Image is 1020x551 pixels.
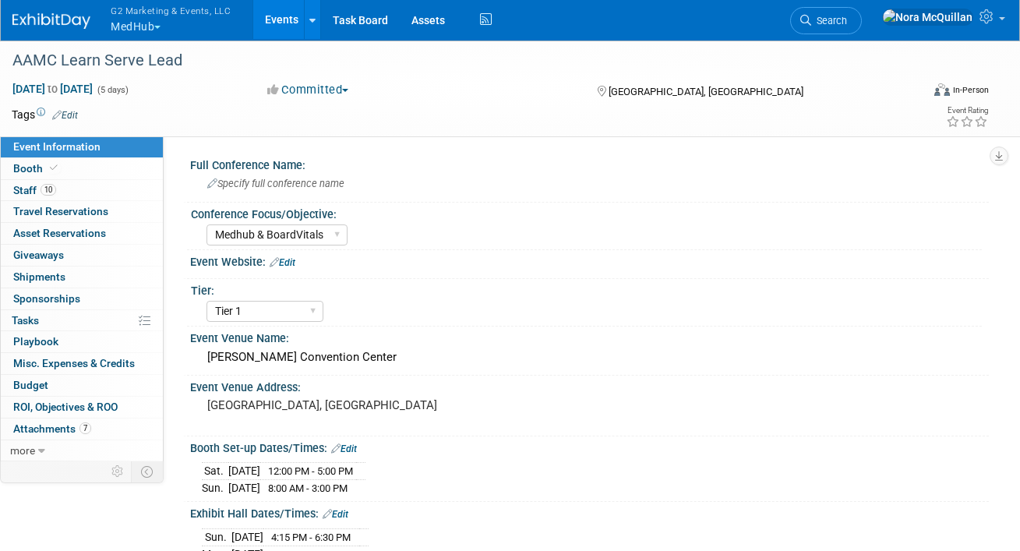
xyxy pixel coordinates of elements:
div: Event Venue Name: [190,327,989,346]
img: Format-Inperson.png [934,83,950,96]
td: [DATE] [228,463,260,480]
td: [DATE] [231,528,263,546]
div: AAMC Learn Serve Lead [7,47,905,75]
td: Sun. [202,528,231,546]
span: to [45,83,60,95]
a: Event Information [1,136,163,157]
span: Playbook [13,335,58,348]
span: 8:00 AM - 3:00 PM [268,482,348,494]
span: Attachments [13,422,91,435]
a: Sponsorships [1,288,163,309]
div: Event Website: [190,250,989,270]
span: (5 days) [96,85,129,95]
img: Nora McQuillan [882,9,973,26]
div: Tier: [191,279,982,298]
span: 12:00 PM - 5:00 PM [268,465,353,477]
a: Edit [270,257,295,268]
div: Event Venue Address: [190,376,989,395]
span: Shipments [13,270,65,283]
div: Full Conference Name: [190,154,989,173]
a: Booth [1,158,163,179]
span: 4:15 PM - 6:30 PM [271,532,351,543]
a: ROI, Objectives & ROO [1,397,163,418]
button: Committed [262,82,355,98]
span: Travel Reservations [13,205,108,217]
span: Misc. Expenses & Credits [13,357,135,369]
td: Personalize Event Tab Strip [104,461,132,482]
a: Edit [323,509,348,520]
div: Event Rating [946,107,988,115]
span: Asset Reservations [13,227,106,239]
span: more [10,444,35,457]
a: Edit [52,110,78,121]
td: [DATE] [228,479,260,496]
a: Playbook [1,331,163,352]
a: Budget [1,375,163,396]
span: ROI, Objectives & ROO [13,401,118,413]
td: Toggle Event Tabs [132,461,164,482]
a: Misc. Expenses & Credits [1,353,163,374]
td: Sun. [202,479,228,496]
a: Edit [331,443,357,454]
i: Booth reservation complete [50,164,58,172]
div: Exhibit Hall Dates/Times: [190,502,989,522]
span: 10 [41,184,56,196]
a: more [1,440,163,461]
td: Tags [12,107,78,122]
span: Booth [13,162,61,175]
a: Tasks [1,310,163,331]
a: Giveaways [1,245,163,266]
span: Event Information [13,140,101,153]
span: Tasks [12,314,39,327]
a: Attachments7 [1,419,163,440]
td: Sat. [202,463,228,480]
span: [GEOGRAPHIC_DATA], [GEOGRAPHIC_DATA] [609,86,803,97]
span: Specify full conference name [207,178,344,189]
span: Giveaways [13,249,64,261]
a: Search [790,7,862,34]
a: Staff10 [1,180,163,201]
span: [DATE] [DATE] [12,82,94,96]
a: Asset Reservations [1,223,163,244]
div: Event Format [845,81,989,104]
span: Sponsorships [13,292,80,305]
div: [PERSON_NAME] Convention Center [202,345,977,369]
span: Staff [13,184,56,196]
span: G2 Marketing & Events, LLC [111,2,231,19]
img: ExhibitDay [12,13,90,29]
div: Booth Set-up Dates/Times: [190,436,989,457]
pre: [GEOGRAPHIC_DATA], [GEOGRAPHIC_DATA] [207,398,506,412]
div: Conference Focus/Objective: [191,203,982,222]
span: Budget [13,379,48,391]
a: Travel Reservations [1,201,163,222]
span: 7 [79,422,91,434]
span: Search [811,15,847,26]
div: In-Person [952,84,989,96]
a: Shipments [1,267,163,288]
